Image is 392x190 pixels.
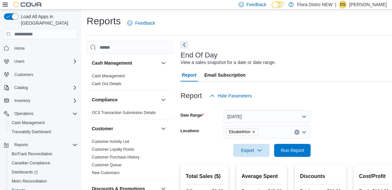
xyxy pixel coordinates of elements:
[180,128,199,133] label: Locations
[272,1,285,8] input: Dark Mode
[14,72,33,77] span: Customers
[12,70,77,79] span: Customers
[297,1,332,8] p: Flora Distro NEW
[13,1,42,8] img: Cova
[226,128,259,135] span: Elizabethton
[14,46,25,51] span: Home
[87,72,173,90] div: Cash Management
[12,97,33,105] button: Inventory
[12,71,36,79] a: Customers
[7,177,80,186] button: Metrc Reconciliation
[301,130,307,135] button: Open list of options
[12,44,77,52] span: Home
[1,57,80,66] button: Users
[9,177,77,185] span: Metrc Reconciliation
[9,119,47,127] a: Cash Management
[1,83,80,92] button: Catalog
[92,155,140,159] a: Customer Purchase History
[12,141,31,149] button: Reports
[12,110,77,118] span: Operations
[14,85,28,90] span: Catalog
[217,93,252,99] span: Hide Parameters
[92,125,158,132] button: Customer
[7,118,80,127] button: Cash Management
[125,17,158,30] a: Feedback
[300,172,341,180] h2: Discounts
[92,60,158,66] button: Cash Management
[87,109,173,119] div: Compliance
[339,1,347,8] div: Darion Simmerly
[12,141,77,149] span: Reports
[9,159,53,167] a: Canadian Compliance
[1,109,80,118] button: Operations
[9,150,55,158] a: BioTrack Reconciliation
[92,147,134,152] a: Customer Loyalty Points
[294,130,300,135] button: Clear input
[237,144,266,157] span: Export
[12,57,77,65] span: Users
[207,89,254,102] button: Hide Parameters
[92,170,119,175] span: New Customers
[160,59,167,67] button: Cash Management
[92,110,156,115] a: OCS Transaction Submission Details
[14,98,30,103] span: Inventory
[1,96,80,105] button: Inventory
[1,43,80,53] button: Home
[12,170,38,175] span: Dashboards
[233,144,270,157] button: Export
[14,142,28,147] span: Reports
[12,129,51,134] span: Traceabilty Dashboard
[9,159,77,167] span: Canadian Compliance
[180,51,217,59] h3: End Of Day
[92,125,113,132] h3: Customer
[12,44,27,52] a: Home
[87,15,121,28] h1: Reports
[9,128,77,136] span: Traceabilty Dashboard
[160,125,167,133] button: Customer
[12,151,52,157] span: BioTrack Reconciliation
[92,96,118,103] h3: Compliance
[9,168,77,176] span: Dashboards
[12,110,36,118] button: Operations
[92,139,129,144] a: Customer Activity List
[7,158,80,168] button: Canadian Compliance
[12,179,47,184] span: Metrc Reconciliation
[340,1,346,8] span: DS
[92,60,132,66] h3: Cash Management
[229,129,250,135] span: Elizabethton
[223,110,311,123] button: [DATE]
[160,96,167,104] button: Compliance
[12,160,50,166] span: Canadian Compliance
[359,172,389,180] h2: Cost/Profit
[182,69,196,82] span: Report
[9,128,53,136] a: Traceabilty Dashboard
[180,41,188,49] button: Next
[349,1,387,8] p: [PERSON_NAME]
[92,139,129,144] span: Customer Activity List
[180,92,202,100] h3: Report
[180,59,276,66] div: View a sales snapshot for a date or date range.
[1,140,80,149] button: Reports
[7,149,80,158] button: BioTrack Reconciliation
[92,81,121,86] span: Cash Out Details
[12,97,77,105] span: Inventory
[87,138,173,179] div: Customer
[92,73,125,79] span: Cash Management
[92,110,156,115] span: OCS Transaction Submission Details
[281,147,304,154] span: Run Report
[242,172,282,180] h2: Average Spent
[92,96,158,103] button: Compliance
[92,74,125,78] a: Cash Management
[14,111,34,116] span: Operations
[12,120,45,125] span: Cash Management
[14,59,24,64] span: Users
[7,127,80,136] button: Traceabilty Dashboard
[92,163,121,167] a: Customer Queue
[12,84,30,92] button: Catalog
[1,70,80,79] button: Customers
[274,144,311,157] button: Run Report
[246,1,266,8] span: Feedback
